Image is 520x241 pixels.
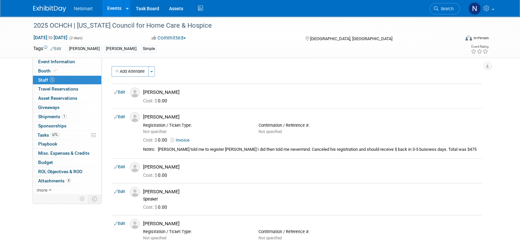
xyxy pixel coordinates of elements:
img: Associate-Profile-5.png [130,219,140,229]
span: 0.00 [143,137,170,143]
div: [PERSON_NAME] [143,114,480,120]
span: Not specified [259,129,282,134]
a: Giveaways [33,103,101,112]
span: more [37,187,47,193]
div: Registration / Ticket Type: [143,229,249,234]
a: Misc. Expenses & Credits [33,149,101,158]
div: Confirmation / Reference #: [259,123,364,128]
span: [GEOGRAPHIC_DATA], [GEOGRAPHIC_DATA] [310,36,392,41]
a: Event Information [33,57,101,66]
a: Edit [50,46,61,51]
span: Asset Reservations [38,95,77,101]
span: Cost: $ [143,204,158,210]
div: [PERSON_NAME] told me to register [PERSON_NAME] I did then told me nevermind. Canceled his regist... [158,147,480,152]
div: Speaker [143,197,480,202]
div: Event Rating [470,45,488,48]
div: 2025 OCHCH | [US_STATE] Council for Home Care & Hospice [31,20,450,32]
span: Cost: $ [143,98,158,103]
div: [PERSON_NAME] [143,89,480,95]
div: Confirmation / Reference #: [259,229,364,234]
span: Booth [38,68,58,73]
a: Edit [114,115,125,119]
a: Invoice [171,138,192,143]
span: Sponsorships [38,123,66,128]
img: Associate-Profile-5.png [130,162,140,172]
span: 1 [62,114,67,119]
div: Event Format [421,34,489,44]
img: Nina Finn [468,2,481,15]
td: Toggle Event Tabs [88,195,101,203]
span: 67% [51,132,60,137]
a: Shipments1 [33,112,101,121]
span: Event Information [38,59,75,64]
img: Format-Inperson.png [465,35,472,40]
span: 5 [50,77,55,82]
a: Search [430,3,460,14]
a: Sponsorships [33,121,101,130]
div: [PERSON_NAME] [143,221,480,227]
img: Associate-Profile-5.png [130,187,140,197]
span: Attachments [38,178,71,183]
a: Asset Reservations [33,94,101,103]
i: Booth reservation complete [54,69,57,72]
a: Edit [114,165,125,169]
span: (2 days) [69,36,83,40]
span: 4 [66,178,71,183]
span: Not specified [143,236,166,240]
div: Registration / Ticket Type: [143,123,249,128]
div: [PERSON_NAME] [143,164,480,170]
img: Associate-Profile-5.png [130,112,140,122]
span: Tasks [37,132,60,138]
a: more [33,186,101,195]
span: Misc. Expenses & Credits [38,150,89,156]
span: Playbook [38,141,57,147]
span: to [47,35,54,40]
img: ExhibitDay [33,6,66,12]
a: Booth [33,67,101,75]
span: 0.00 [143,204,170,210]
button: Add Attendee [111,66,149,77]
a: Edit [114,221,125,226]
a: Edit [114,90,125,94]
a: Attachments4 [33,176,101,185]
span: Giveaways [38,105,60,110]
a: Tasks67% [33,131,101,140]
span: Search [438,6,454,11]
span: Not specified [259,236,282,240]
td: Personalize Event Tab Strip [77,195,88,203]
a: Travel Reservations [33,85,101,94]
div: [PERSON_NAME] [143,189,480,195]
a: Budget [33,158,101,167]
span: Netsmart [74,6,93,11]
span: ROI, Objectives & ROO [38,169,82,174]
span: Budget [38,160,53,165]
div: Notes: [143,147,155,152]
img: Associate-Profile-5.png [130,88,140,97]
button: Committed [149,35,188,41]
span: Staff [38,77,55,83]
td: Tags [33,45,61,53]
span: 0.00 [143,98,170,103]
div: In-Person [473,36,488,40]
div: Simple [141,45,157,52]
div: [PERSON_NAME] [67,45,102,52]
div: [PERSON_NAME] [104,45,138,52]
span: Travel Reservations [38,86,78,92]
a: Playbook [33,140,101,148]
a: ROI, Objectives & ROO [33,167,101,176]
span: 0.00 [143,173,170,178]
span: Shipments [38,114,67,119]
a: Staff5 [33,76,101,85]
a: Edit [114,189,125,194]
span: [DATE] [DATE] [33,35,68,40]
span: Not specified [143,129,166,134]
span: Cost: $ [143,173,158,178]
span: Cost: $ [143,137,158,143]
